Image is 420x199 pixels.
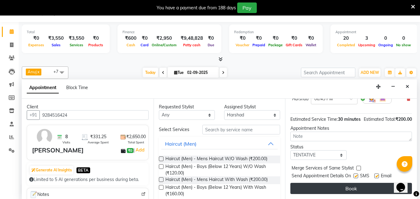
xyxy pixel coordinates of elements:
[27,104,149,110] div: Client
[290,144,346,150] div: Status
[133,146,145,154] span: |
[284,35,304,42] div: ₹0
[127,148,133,153] span: ₹0
[165,176,268,184] span: Haircut (Men) - Mens Haircut With Wash (₹200.00)
[87,35,105,42] div: ₹0
[290,125,412,132] div: Appointment Notes
[304,35,318,42] div: ₹0
[27,35,46,42] div: ₹0
[290,183,412,194] button: Book
[126,133,146,140] span: ₹2,650.00
[335,29,413,35] div: Appointment
[267,43,284,47] span: Package
[165,140,196,147] div: Haircut (Men)
[139,43,150,47] span: Card
[178,35,205,42] div: ₹9,48,828
[267,35,284,42] div: ₹0
[139,35,150,42] div: ₹0
[128,140,144,145] span: Total Spent
[202,125,280,134] input: Search by service name
[251,43,267,47] span: Prepaid
[165,163,275,176] span: Haircut (Men) - Boys (Below 12 Years) W/O Wash (₹120.00)
[395,43,413,47] span: No show
[165,184,275,197] span: Haircut (Men) - Boys (Below 12 Years) With Wash (₹160.00)
[68,43,85,47] span: Services
[27,82,59,93] span: Appointment
[27,43,46,47] span: Expenses
[359,68,381,77] button: ADD NEW
[284,43,304,47] span: Gift Cards
[234,35,251,42] div: ₹0
[237,2,257,13] button: Pay
[206,43,216,47] span: Due
[234,29,318,35] div: Redemption
[182,43,202,47] span: Petty cash
[88,140,109,145] span: Average Spent
[39,110,149,120] input: Search by Name/Mobile/Email/Code
[27,29,105,35] div: Total
[30,166,73,174] button: Generate AI Insights
[357,35,377,42] div: 3
[46,35,66,42] div: ₹3,550
[361,70,379,75] span: ADD NEW
[65,133,68,140] span: 8
[395,35,413,42] div: 0
[368,95,375,102] img: Hairdresser.png
[165,156,267,163] span: Haircut (Men) - Mens Haircut W/O Wash (₹200.00)
[125,43,137,47] span: Cash
[62,140,70,145] span: Visits
[143,68,158,77] span: Today
[301,68,355,77] input: Search Appointment
[66,85,88,90] span: Block Time
[185,68,216,77] input: 2025-09-02
[403,82,412,92] button: Close
[76,167,90,173] span: BETA
[150,35,178,42] div: ₹2,950
[173,70,185,75] span: Tue
[292,173,351,180] span: Send Appointment Details On
[292,165,354,173] span: Merge Services of Same Stylist
[53,69,63,74] span: +7
[357,43,377,47] span: Upcoming
[335,35,357,42] div: 20
[161,138,278,149] button: Haircut (Men)
[159,104,215,110] div: Requested Stylist
[32,146,84,155] div: [PERSON_NAME]
[379,95,386,102] img: Interior.png
[205,35,216,42] div: ₹0
[87,43,105,47] span: Products
[290,116,338,122] span: Estimated Service Time:
[122,35,139,42] div: ₹600
[224,104,280,110] div: Assigned Stylist
[66,35,87,42] div: ₹3,550
[377,35,395,42] div: 0
[234,43,251,47] span: Voucher
[122,29,216,35] div: Finance
[50,43,62,47] span: Sales
[292,96,308,102] span: Harshad
[377,43,395,47] span: Ongoing
[381,173,391,180] span: Email
[157,5,236,11] div: You have a payment due from 188 days
[364,116,395,122] span: Estimated Total:
[150,43,178,47] span: Online/Custom
[251,35,267,42] div: ₹0
[28,69,37,74] span: Anuj
[27,110,40,120] button: +91
[360,173,369,180] span: SMS
[335,43,357,47] span: Completed
[30,191,49,199] span: Notes
[37,69,39,74] a: x
[338,116,361,122] span: 30 minutes
[154,126,198,133] div: Select Services
[90,133,106,140] span: ₹331.25
[135,146,145,154] a: Add
[394,174,414,193] iframe: chat widget
[304,43,318,47] span: Wallet
[35,128,53,146] img: avatar
[395,116,412,122] span: ₹200.00
[29,176,146,183] div: Limited to 5 AI generations per business during beta.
